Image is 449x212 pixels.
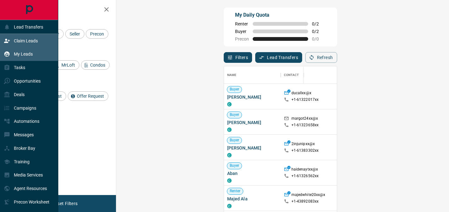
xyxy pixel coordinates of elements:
div: Offer Request [68,91,108,101]
span: Renter [235,21,249,26]
span: Precon [88,31,106,36]
button: Refresh [305,52,337,63]
span: 0 / 2 [312,21,326,26]
div: condos.ca [227,128,232,132]
span: Buyer [227,138,242,143]
button: Filters [224,52,252,63]
p: +1- 61326562xx [291,173,319,179]
span: MrLoft [59,63,77,68]
p: +1- 61323658xx [291,122,319,128]
span: 0 / 0 [312,36,326,41]
span: Offer Request [75,94,106,99]
span: Buyer [227,112,242,117]
div: condos.ca [227,178,232,183]
span: [PERSON_NAME] [227,145,278,151]
span: Precon [235,36,249,41]
div: Condos [81,60,110,70]
p: majedwhite20xx@x [291,192,325,199]
p: 2injunipxx@x [291,141,315,148]
p: haidenaytxx@x [291,167,318,173]
p: +1- 61383302xx [291,148,319,153]
p: My Daily Quota [235,11,326,19]
div: Contact [284,66,299,84]
span: [PERSON_NAME] [227,94,278,100]
span: Majed Ala [227,196,278,202]
div: condos.ca [227,204,232,208]
span: Condos [88,63,107,68]
p: ducallxx@x [291,90,311,97]
p: +1- 43892083xx [291,199,319,204]
button: Reset Filters [48,198,82,209]
span: Buyer [227,163,242,168]
button: Lead Transfers [255,52,302,63]
span: 0 / 2 [312,29,326,34]
span: Seller [67,31,82,36]
span: Aban [227,170,278,177]
div: Seller [65,29,84,39]
div: MrLoft [52,60,79,70]
p: margot24xx@x [291,116,318,122]
span: Buyer [227,87,242,92]
div: condos.ca [227,102,232,106]
div: condos.ca [227,153,232,157]
span: Renter [227,188,243,194]
div: Name [227,66,237,84]
h2: Filters [20,6,110,14]
div: Name [224,66,281,84]
span: Buyer [235,29,249,34]
p: +1- 61322017xx [291,97,319,102]
div: Precon [86,29,108,39]
span: [PERSON_NAME] [227,119,278,126]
